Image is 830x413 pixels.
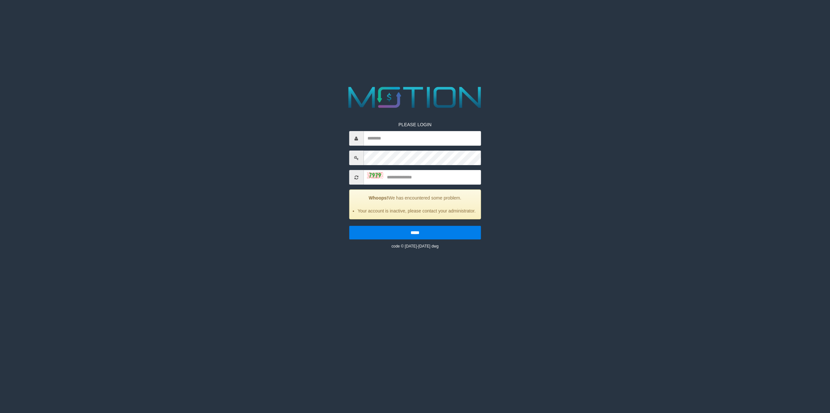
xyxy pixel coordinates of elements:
img: captcha [367,172,383,179]
strong: Whoops! [369,195,388,200]
small: code © [DATE]-[DATE] dwg [391,244,439,249]
img: MOTION_logo.png [342,83,488,112]
li: Your account is inactive, please contact your administrator. [357,208,476,214]
div: We has encountered some problem. [349,189,481,219]
p: PLEASE LOGIN [349,121,481,128]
